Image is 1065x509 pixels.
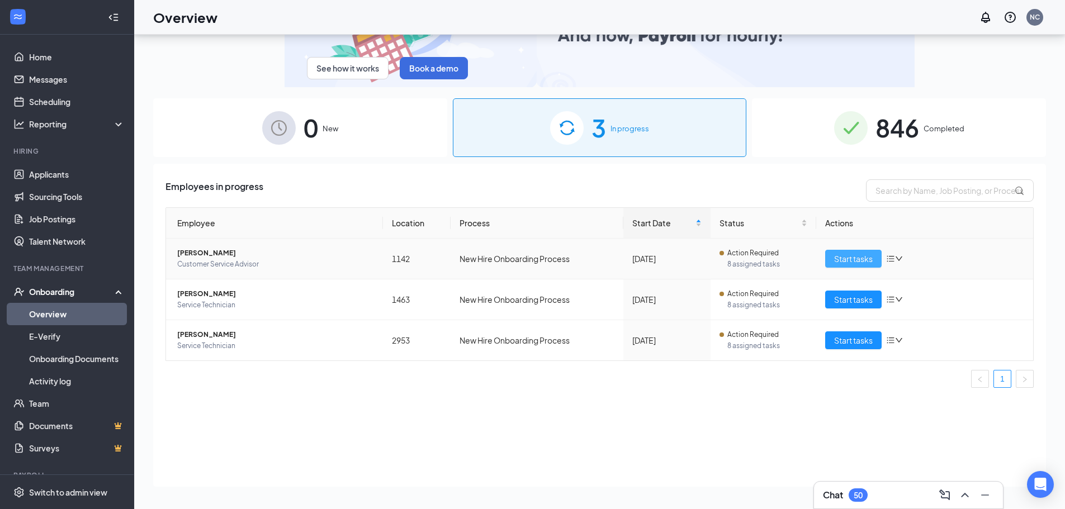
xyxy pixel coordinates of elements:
h1: Overview [153,8,217,27]
span: 8 assigned tasks [727,299,807,311]
button: Minimize [976,486,994,504]
button: right [1016,370,1034,388]
h3: Chat [823,489,843,501]
a: Sourcing Tools [29,185,125,208]
span: Service Technician [177,299,374,311]
div: Payroll [13,470,122,480]
td: New Hire Onboarding Process [451,279,623,320]
div: Reporting [29,118,125,130]
span: 0 [304,108,318,147]
span: 3 [591,108,606,147]
button: See how it works [307,57,389,79]
button: Book a demo [400,57,468,79]
span: down [895,296,903,303]
div: Open Intercom Messenger [1027,471,1054,498]
a: Overview [29,303,125,325]
div: [DATE] [632,293,702,306]
a: Messages [29,68,125,91]
span: Start tasks [834,334,873,346]
svg: UserCheck [13,286,25,297]
div: Hiring [13,146,122,156]
td: 1463 [383,279,451,320]
a: Onboarding Documents [29,348,125,370]
span: right [1021,376,1028,383]
span: New [323,123,338,134]
div: [DATE] [632,253,702,265]
a: SurveysCrown [29,437,125,459]
button: Start tasks [825,291,882,308]
td: 2953 [383,320,451,360]
svg: ComposeMessage [938,488,952,502]
a: Scheduling [29,91,125,113]
div: [DATE] [632,334,702,346]
span: Action Required [727,329,779,340]
div: Switch to admin view [29,487,107,498]
span: down [895,255,903,263]
svg: Analysis [13,118,25,130]
div: 50 [854,491,863,500]
li: 1 [993,370,1011,388]
svg: Notifications [979,11,992,24]
span: bars [886,254,895,263]
span: Customer Service Advisor [177,259,374,270]
span: bars [886,336,895,345]
a: E-Verify [29,325,125,348]
td: 1142 [383,239,451,279]
svg: Collapse [108,12,119,23]
a: Applicants [29,163,125,185]
th: Process [451,208,623,239]
td: New Hire Onboarding Process [451,239,623,279]
svg: QuestionInfo [1004,11,1017,24]
button: left [971,370,989,388]
span: Action Required [727,248,779,259]
svg: ChevronUp [958,488,972,502]
span: [PERSON_NAME] [177,248,374,259]
li: Next Page [1016,370,1034,388]
div: Team Management [13,264,122,273]
button: Start tasks [825,331,882,349]
th: Employee [166,208,383,239]
span: 8 assigned tasks [727,259,807,270]
a: Activity log [29,370,125,392]
span: Start Date [632,217,693,229]
button: Start tasks [825,250,882,268]
svg: Settings [13,487,25,498]
td: New Hire Onboarding Process [451,320,623,360]
a: Job Postings [29,208,125,230]
th: Actions [816,208,1033,239]
div: Onboarding [29,286,115,297]
span: left [977,376,983,383]
th: Status [711,208,816,239]
div: NC [1030,12,1040,22]
span: In progress [610,123,649,134]
span: 8 assigned tasks [727,340,807,351]
th: Location [383,208,451,239]
a: 1 [994,370,1011,387]
a: DocumentsCrown [29,415,125,437]
span: Employees in progress [165,179,263,202]
span: Service Technician [177,340,374,351]
a: Team [29,392,125,415]
svg: Minimize [978,488,992,502]
span: 846 [875,108,919,147]
a: Home [29,46,125,68]
span: Start tasks [834,253,873,265]
span: Status [720,217,799,229]
span: bars [886,295,895,304]
span: Start tasks [834,293,873,306]
span: down [895,336,903,344]
span: [PERSON_NAME] [177,329,374,340]
svg: WorkstreamLogo [12,11,23,22]
span: Completed [924,123,964,134]
button: ComposeMessage [936,486,954,504]
input: Search by Name, Job Posting, or Process [866,179,1034,202]
button: ChevronUp [956,486,974,504]
span: Action Required [727,288,779,299]
span: [PERSON_NAME] [177,288,374,299]
a: Talent Network [29,230,125,253]
li: Previous Page [971,370,989,388]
